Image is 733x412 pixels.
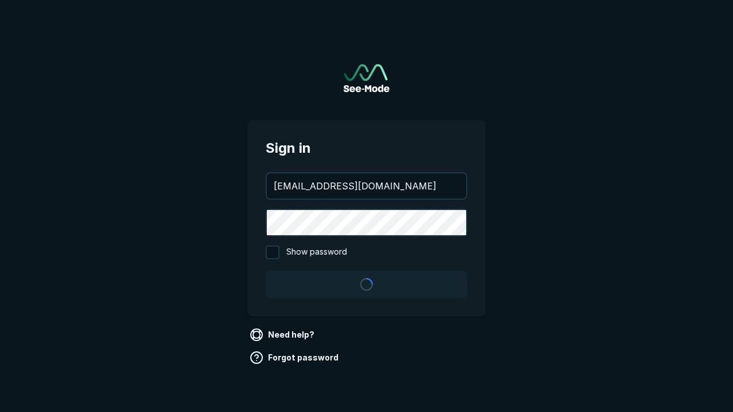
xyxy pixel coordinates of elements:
a: Forgot password [247,348,343,367]
img: See-Mode Logo [344,64,389,92]
a: Go to sign in [344,64,389,92]
span: Sign in [266,138,467,159]
input: your@email.com [267,173,466,199]
span: Show password [286,245,347,259]
a: Need help? [247,326,319,344]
